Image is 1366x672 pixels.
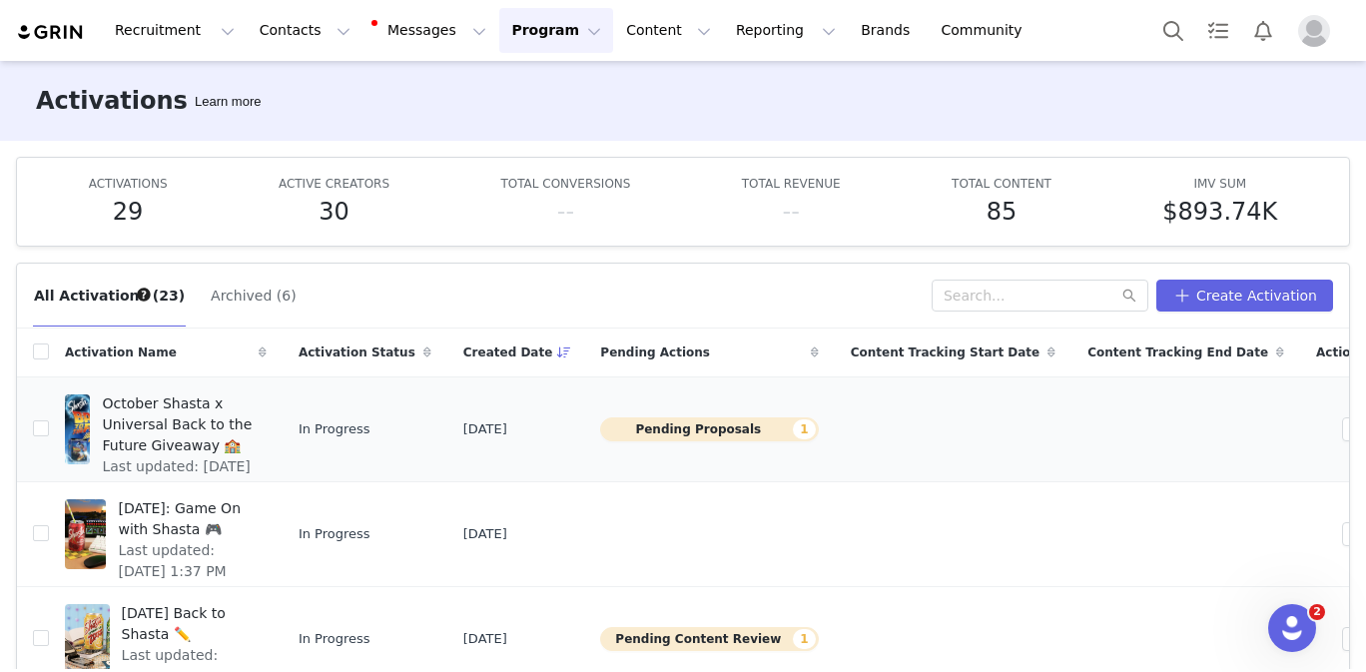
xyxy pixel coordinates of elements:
[463,629,507,649] span: [DATE]
[1162,194,1277,230] h5: $893.74K
[1268,604,1316,652] iframe: Intercom live chat
[557,194,574,230] h5: --
[1196,8,1240,53] a: Tasks
[113,194,144,230] h5: 29
[299,629,370,649] span: In Progress
[65,343,177,361] span: Activation Name
[742,177,841,191] span: TOTAL REVENUE
[363,8,498,53] button: Messages
[932,280,1148,312] input: Search...
[987,194,1018,230] h5: 85
[118,498,254,540] span: [DATE]: Game On with Shasta 🎮
[1298,15,1330,47] img: placeholder-profile.jpg
[1309,604,1325,620] span: 2
[851,343,1040,361] span: Content Tracking Start Date
[1156,280,1333,312] button: Create Activation
[463,419,507,439] span: [DATE]
[600,343,710,361] span: Pending Actions
[783,194,800,230] h5: --
[102,393,254,456] span: October Shasta x Universal Back to the Future Giveaway 🏫
[952,177,1051,191] span: TOTAL CONTENT
[463,524,507,544] span: [DATE]
[1151,8,1195,53] button: Search
[299,524,370,544] span: In Progress
[1087,343,1268,361] span: Content Tracking End Date
[600,417,818,441] button: Pending Proposals1
[849,8,928,53] a: Brands
[614,8,723,53] button: Content
[930,8,1043,53] a: Community
[135,286,153,304] div: Tooltip anchor
[16,23,86,42] img: grin logo
[319,194,349,230] h5: 30
[1193,177,1246,191] span: IMV SUM
[248,8,362,53] button: Contacts
[1122,289,1136,303] i: icon: search
[1286,15,1350,47] button: Profile
[500,177,630,191] span: TOTAL CONVERSIONS
[65,389,267,469] a: October Shasta x Universal Back to the Future Giveaway 🏫Last updated: [DATE] 5:05 PM
[89,177,168,191] span: ACTIVATIONS
[463,343,553,361] span: Created Date
[299,343,415,361] span: Activation Status
[724,8,848,53] button: Reporting
[36,83,188,119] h3: Activations
[499,8,613,53] button: Program
[118,540,254,582] span: Last updated: [DATE] 1:37 PM
[279,177,389,191] span: ACTIVE CREATORS
[65,494,267,574] a: [DATE]: Game On with Shasta 🎮Last updated: [DATE] 1:37 PM
[299,419,370,439] span: In Progress
[1241,8,1285,53] button: Notifications
[33,280,186,312] button: All Activations (23)
[191,92,265,112] div: Tooltip anchor
[103,8,247,53] button: Recruitment
[600,627,818,651] button: Pending Content Review1
[102,456,254,498] span: Last updated: [DATE] 5:05 PM
[122,603,255,645] span: [DATE] Back to Shasta ✏️
[210,280,298,312] button: Archived (6)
